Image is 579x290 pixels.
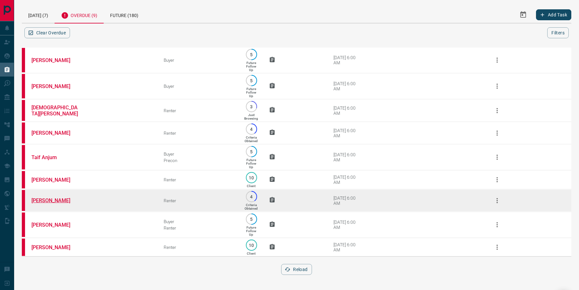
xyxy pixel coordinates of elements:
[31,244,80,250] a: [PERSON_NAME]
[31,177,80,183] a: [PERSON_NAME]
[333,195,361,206] div: [DATE] 6:00 AM
[22,239,25,256] div: property.ca
[164,245,233,250] div: Renter
[249,217,254,222] p: 5
[244,113,258,120] p: Just Browsing
[22,48,25,72] div: property.ca
[536,9,571,20] button: Add Task
[333,175,361,185] div: [DATE] 6:00 AM
[31,83,80,89] a: [PERSON_NAME]
[281,264,312,275] button: Reload
[164,158,233,163] div: Precon
[164,225,233,231] div: Renter
[22,74,25,98] div: property.ca
[31,154,80,160] a: Taif Anjum
[249,127,254,131] p: 4
[24,27,70,38] button: Clear Overdue
[22,6,55,23] div: [DATE] (7)
[245,136,258,143] p: Criteria Obtained
[164,131,233,136] div: Renter
[249,243,254,248] p: 10
[164,198,233,203] div: Renter
[333,105,361,116] div: [DATE] 6:00 AM
[333,81,361,91] div: [DATE] 6:00 AM
[31,104,80,117] a: [DEMOGRAPHIC_DATA][PERSON_NAME]
[164,58,233,63] div: Buyer
[333,55,361,65] div: [DATE] 6:00 AM
[164,177,233,182] div: Renter
[246,61,256,72] p: Future Follow Up
[55,6,104,23] div: Overdue (9)
[249,78,254,83] p: 5
[333,242,361,252] div: [DATE] 6:00 AM
[164,108,233,113] div: Renter
[22,213,25,237] div: property.ca
[164,84,233,89] div: Buyer
[22,171,25,188] div: property.ca
[22,122,25,143] div: property.ca
[333,220,361,230] div: [DATE] 6:00 AM
[31,197,80,204] a: [PERSON_NAME]
[249,175,254,180] p: 10
[247,252,255,255] p: Client
[31,130,80,136] a: [PERSON_NAME]
[246,158,256,169] p: Future Follow Up
[249,104,254,109] p: 3
[22,145,25,169] div: property.ca
[547,27,569,38] button: Filters
[31,222,80,228] a: [PERSON_NAME]
[333,152,361,162] div: [DATE] 6:00 AM
[249,194,254,199] p: 4
[104,6,145,23] div: Future (180)
[249,52,254,57] p: 5
[164,151,233,157] div: Buyer
[247,184,255,188] p: Client
[22,190,25,211] div: property.ca
[245,203,258,210] p: Criteria Obtained
[246,87,256,98] p: Future Follow Up
[164,219,233,224] div: Buyer
[246,226,256,236] p: Future Follow Up
[22,100,25,121] div: property.ca
[333,128,361,138] div: [DATE] 6:00 AM
[31,57,80,63] a: [PERSON_NAME]
[249,149,254,154] p: 5
[515,7,531,23] button: Select Date Range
